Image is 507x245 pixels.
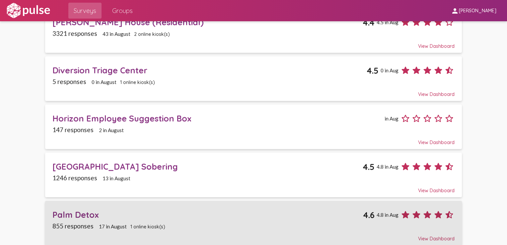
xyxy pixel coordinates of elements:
[52,113,383,123] div: Horizon Employee Suggestion Box
[52,133,455,145] div: View Dashboard
[99,223,127,229] span: 17 in August
[363,17,375,28] span: 4.4
[52,65,367,75] div: Diversion Triage Center
[377,164,398,170] span: 4.8 in Aug
[74,5,96,17] span: Surveys
[377,212,398,218] span: 4.8 in Aug
[52,174,97,182] span: 1246 responses
[5,2,51,19] img: white-logo.svg
[120,79,155,85] span: 1 online kiosk(s)
[446,4,502,17] button: [PERSON_NAME]
[52,209,363,220] div: Palm Detox
[52,230,455,242] div: View Dashboard
[130,224,165,230] span: 1 online kiosk(s)
[45,153,462,197] a: [GEOGRAPHIC_DATA] Sobering4.54.8 in Aug1246 responses13 in AugustView Dashboard
[99,127,124,133] span: 2 in August
[52,126,94,133] span: 147 responses
[45,105,462,149] a: Horizon Employee Suggestion Boxin Aug147 responses2 in AugustView Dashboard
[103,31,130,37] span: 43 in August
[52,37,455,49] div: View Dashboard
[363,210,375,220] span: 4.6
[52,222,94,230] span: 855 responses
[52,161,363,172] div: [GEOGRAPHIC_DATA] Sobering
[52,182,455,194] div: View Dashboard
[45,56,462,101] a: Diversion Triage Center4.50 in Aug5 responses0 in August1 online kiosk(s)View Dashboard
[92,79,116,85] span: 0 in August
[52,78,86,85] span: 5 responses
[363,162,375,172] span: 4.5
[52,30,97,37] span: 3321 responses
[381,67,398,73] span: 0 in Aug
[52,85,455,97] div: View Dashboard
[385,116,398,122] span: in Aug
[134,31,170,37] span: 2 online kiosk(s)
[112,5,133,17] span: Groups
[107,3,138,19] a: Groups
[451,7,459,15] mat-icon: person
[68,3,102,19] a: Surveys
[377,19,398,25] span: 4.5 in Aug
[52,17,363,27] div: [PERSON_NAME] House (Residential)
[45,8,462,53] a: [PERSON_NAME] House (Residential)4.44.5 in Aug3321 responses43 in August2 online kiosk(s)View Das...
[459,8,496,14] span: [PERSON_NAME]
[367,65,379,76] span: 4.5
[103,175,130,181] span: 13 in August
